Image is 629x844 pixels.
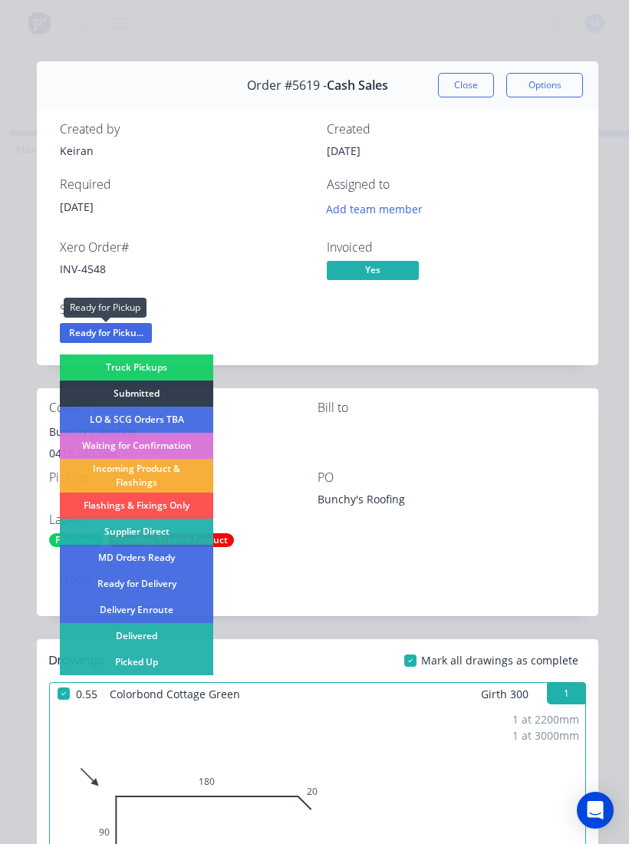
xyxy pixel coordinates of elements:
div: INV-4548 [60,261,308,277]
span: Yes [327,261,419,280]
div: PO [318,470,586,485]
span: [DATE] [327,143,361,158]
span: Girth 300 [481,683,529,705]
div: Keiran [60,143,308,159]
div: Delivery Enroute [60,597,213,623]
div: Flashings [49,533,103,547]
div: Created by [60,122,308,137]
div: 1 at 3000mm [512,727,579,743]
div: Required [60,177,308,192]
span: 0.55 [70,683,104,705]
div: Bill to [318,401,586,415]
div: Delivered [60,623,213,649]
div: Pick up [49,470,318,485]
div: Flashings & Fixings Only [60,493,213,519]
div: Contact [49,401,318,415]
div: Created [327,122,575,137]
div: Open Intercom Messenger [577,792,614,829]
span: Mark all drawings as complete [421,652,578,668]
span: [DATE] [60,199,94,214]
div: Bunchy's Roofing [318,491,509,513]
div: Incoming Product & Flashings [60,459,213,493]
div: Notes [60,572,575,586]
div: MD Orders Ready [60,545,213,571]
div: Picked Up [60,649,213,675]
div: Labels [49,513,318,527]
div: Invoiced [327,240,575,255]
span: Ready for Picku... [60,323,152,342]
div: LO & SCG Orders TBA [60,407,213,433]
button: Ready for Picku... [60,323,152,346]
div: Xero Order # [60,240,308,255]
div: Ready for Delivery [60,571,213,597]
div: Waiting for Confirmation [60,433,213,459]
div: Assigned to [327,177,575,192]
button: 1 [547,683,585,704]
span: Order #5619 - [247,78,327,93]
button: Options [506,73,583,97]
button: Add team member [318,199,431,219]
div: 0415 245 559 [49,443,318,464]
button: Add team member [327,199,431,219]
div: Submitted [60,381,213,407]
div: Bunchy's Roofing [49,421,318,443]
div: Bunchy's Roofing0415 245 559 [49,421,318,470]
div: Truck Pickups [60,354,213,381]
div: Ready for Pickup [64,298,147,318]
div: 1 at 2200mm [512,711,579,727]
div: Status [60,302,308,317]
div: Supplier Direct [60,519,213,545]
button: Close [438,73,494,97]
span: Colorbond Cottage Green [104,683,246,705]
div: Drawings [49,651,104,670]
span: Cash Sales [327,78,388,93]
